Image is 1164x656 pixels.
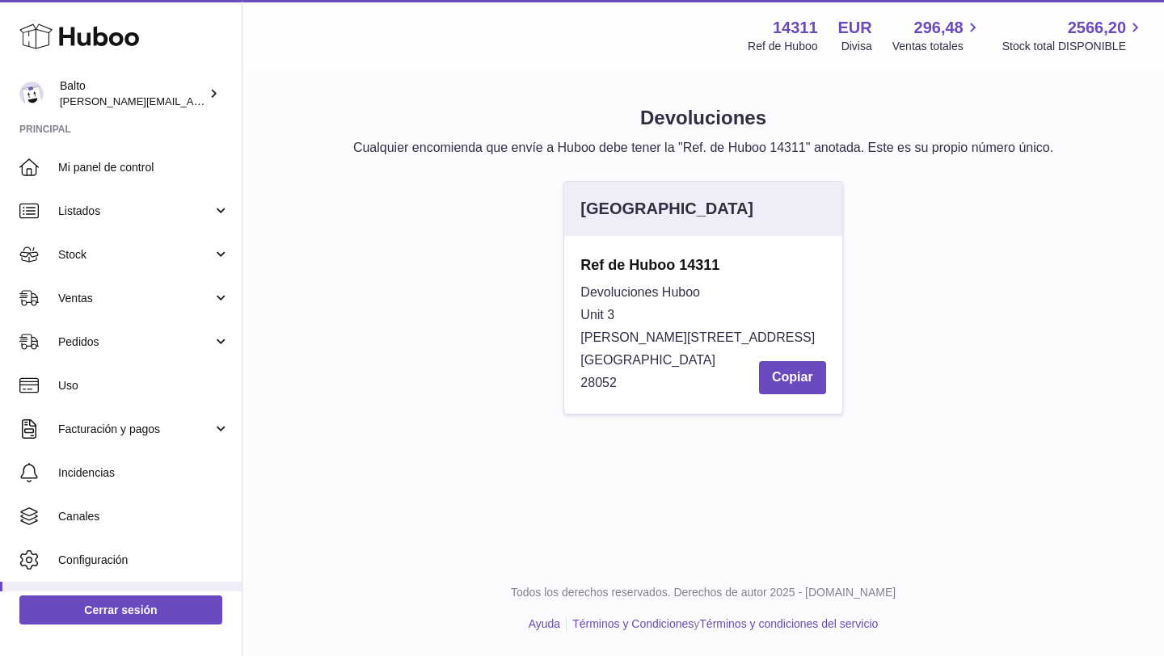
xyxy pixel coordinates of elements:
p: Cualquier encomienda que envíe a Huboo debe tener la "Ref. de Huboo 14311" anotada. Este es su pr... [268,139,1138,157]
span: Facturación y pagos [58,422,213,437]
div: Balto [60,78,205,109]
span: Incidencias [58,465,230,481]
span: 2566,20 [1068,17,1126,39]
a: Términos y Condiciones [572,617,694,630]
span: Canales [58,509,230,524]
a: Ayuda [529,617,560,630]
div: [GEOGRAPHIC_DATA] [580,198,753,220]
h1: Devoluciones [268,105,1138,131]
span: 28052 [580,376,617,389]
a: Cerrar sesión [19,595,222,624]
span: Devoluciones Huboo [580,285,700,299]
strong: Ref de Huboo 14311 [580,255,825,275]
span: [PERSON_NAME][STREET_ADDRESS] [580,330,815,344]
strong: 14311 [773,17,818,39]
a: 2566,20 Stock total DISPONIBLE [1002,17,1145,54]
p: Todos los derechos reservados. Derechos de autor 2025 - [DOMAIN_NAME] [255,585,1151,600]
a: Términos y condiciones del servicio [699,617,878,630]
span: [GEOGRAPHIC_DATA] [580,353,715,367]
span: Ventas [58,291,213,306]
span: Pedidos [58,334,213,350]
span: Ventas totales [892,39,982,54]
span: Stock [58,247,213,263]
button: Copiar [759,361,826,394]
div: Divisa [841,39,872,54]
a: 296,48 Ventas totales [892,17,982,54]
span: Stock total DISPONIBLE [1002,39,1145,54]
span: [PERSON_NAME][EMAIL_ADDRESS][DOMAIN_NAME] [60,95,324,107]
div: Ref de Huboo [748,39,817,54]
span: Mi panel de control [58,160,230,175]
span: Listados [58,204,213,219]
li: y [567,616,878,632]
strong: EUR [838,17,872,39]
span: Unit 3 [580,308,614,322]
img: dani@balto.fr [19,82,44,106]
span: Configuración [58,553,230,568]
span: Uso [58,378,230,393]
span: 296,48 [914,17,964,39]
